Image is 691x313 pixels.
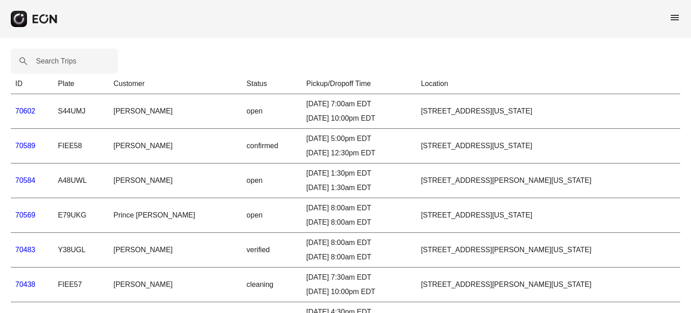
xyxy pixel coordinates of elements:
div: [DATE] 12:30pm EDT [306,148,412,159]
div: [DATE] 10:00pm EDT [306,113,412,124]
td: verified [242,233,302,268]
th: Status [242,74,302,94]
a: 70602 [15,107,36,115]
td: E79UKG [54,198,109,233]
div: [DATE] 7:00am EDT [306,99,412,109]
div: [DATE] 8:00am EDT [306,252,412,263]
th: ID [11,74,54,94]
td: [STREET_ADDRESS][US_STATE] [417,129,680,163]
td: [PERSON_NAME] [109,233,242,268]
a: 70438 [15,281,36,288]
td: open [242,163,302,198]
a: 70589 [15,142,36,150]
td: Prince [PERSON_NAME] [109,198,242,233]
td: [PERSON_NAME] [109,129,242,163]
div: [DATE] 1:30pm EDT [306,168,412,179]
td: open [242,198,302,233]
td: [PERSON_NAME] [109,268,242,302]
td: [STREET_ADDRESS][US_STATE] [417,94,680,129]
td: [STREET_ADDRESS][PERSON_NAME][US_STATE] [417,233,680,268]
td: [STREET_ADDRESS][US_STATE] [417,198,680,233]
td: S44UMJ [54,94,109,129]
td: Y38UGL [54,233,109,268]
td: FIEE57 [54,268,109,302]
div: [DATE] 7:30am EDT [306,272,412,283]
td: cleaning [242,268,302,302]
td: A48UWL [54,163,109,198]
td: FIEE58 [54,129,109,163]
a: 70483 [15,246,36,254]
span: menu [669,12,680,23]
td: [STREET_ADDRESS][PERSON_NAME][US_STATE] [417,163,680,198]
th: Plate [54,74,109,94]
td: [PERSON_NAME] [109,163,242,198]
div: [DATE] 10:00pm EDT [306,286,412,297]
div: [DATE] 8:00am EDT [306,237,412,248]
a: 70569 [15,211,36,219]
td: confirmed [242,129,302,163]
th: Location [417,74,680,94]
td: open [242,94,302,129]
label: Search Trips [36,56,76,67]
a: 70584 [15,177,36,184]
div: [DATE] 1:30am EDT [306,182,412,193]
div: [DATE] 5:00pm EDT [306,133,412,144]
td: [PERSON_NAME] [109,94,242,129]
th: Pickup/Dropoff Time [302,74,417,94]
th: Customer [109,74,242,94]
div: [DATE] 8:00am EDT [306,217,412,228]
div: [DATE] 8:00am EDT [306,203,412,213]
td: [STREET_ADDRESS][PERSON_NAME][US_STATE] [417,268,680,302]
